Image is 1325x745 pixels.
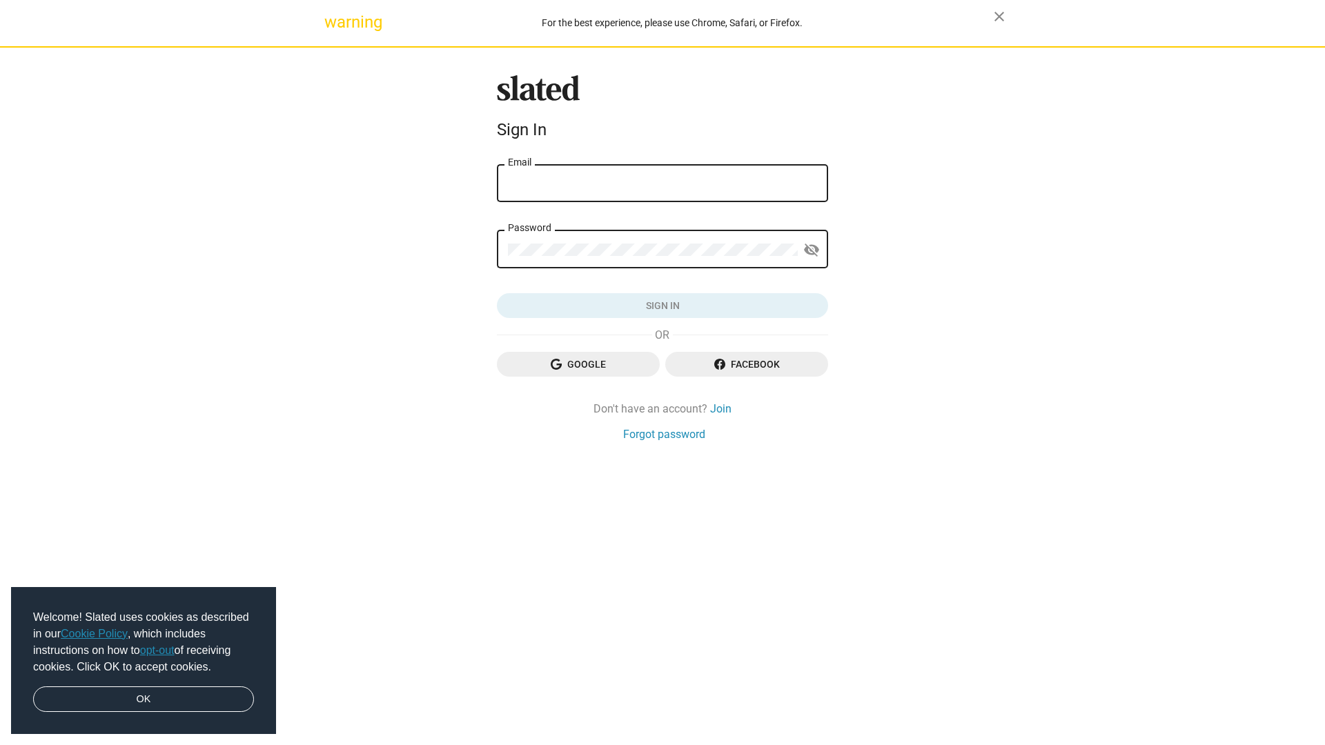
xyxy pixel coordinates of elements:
div: For the best experience, please use Chrome, Safari, or Firefox. [351,14,994,32]
div: cookieconsent [11,587,276,735]
div: Sign In [497,120,828,139]
a: dismiss cookie message [33,686,254,713]
span: Google [508,352,649,377]
button: Show password [798,237,825,264]
a: Forgot password [623,427,705,441]
mat-icon: warning [324,14,341,30]
a: opt-out [140,644,175,656]
a: Join [710,401,732,416]
sl-branding: Sign In [497,75,828,146]
a: Cookie Policy [61,628,128,639]
mat-icon: close [991,8,1008,25]
span: Facebook [676,352,817,377]
mat-icon: visibility_off [803,239,820,261]
button: Google [497,352,660,377]
span: Welcome! Slated uses cookies as described in our , which includes instructions on how to of recei... [33,609,254,675]
div: Don't have an account? [497,401,828,416]
button: Facebook [665,352,828,377]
